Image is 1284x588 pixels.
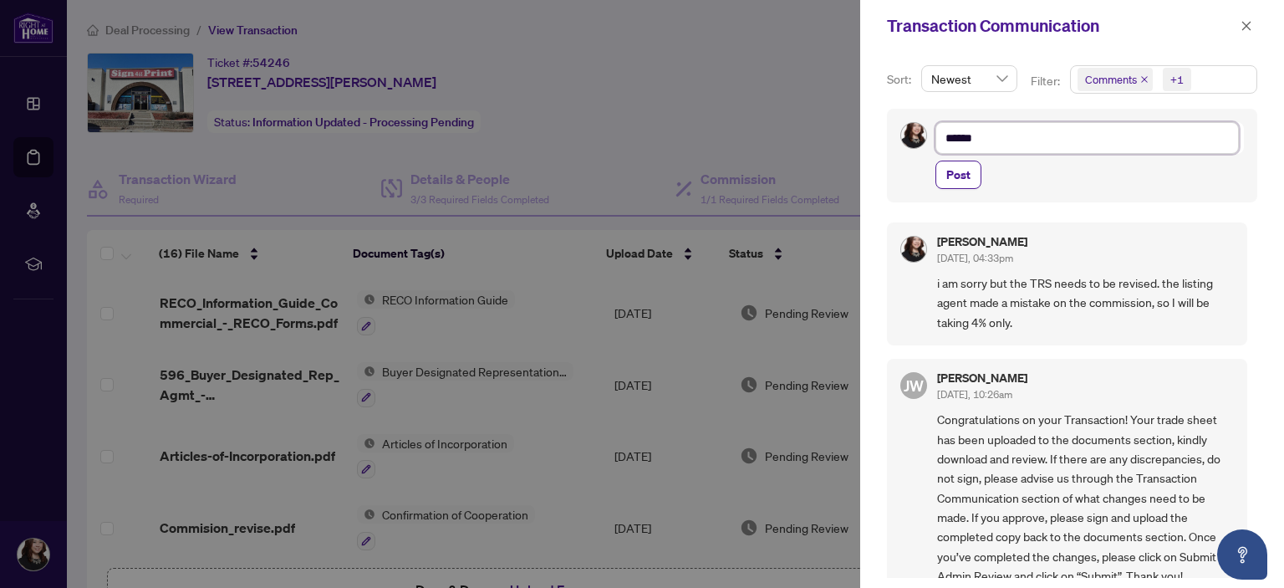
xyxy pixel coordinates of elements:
span: [DATE], 04:33pm [937,252,1013,264]
span: JW [904,374,924,397]
span: Newest [931,66,1007,91]
h5: [PERSON_NAME] [937,372,1027,384]
span: close [1241,20,1252,32]
button: Post [935,161,981,189]
div: Transaction Communication [887,13,1236,38]
h5: [PERSON_NAME] [937,236,1027,248]
img: Profile Icon [901,123,926,148]
p: Filter: [1031,72,1062,90]
div: +1 [1170,71,1184,88]
span: [DATE], 10:26am [937,388,1012,401]
span: Post [946,161,971,188]
span: Congratulations on your Transaction! Your trade sheet has been uploaded to the documents section,... [937,410,1234,585]
p: Sort: [887,70,915,89]
span: i am sorry but the TRS needs to be revised. the listing agent made a mistake on the commission, s... [937,274,1234,332]
span: Comments [1085,71,1137,88]
span: close [1140,75,1149,84]
button: Open asap [1217,529,1267,580]
img: Profile Icon [901,237,926,262]
span: Comments [1078,68,1153,91]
